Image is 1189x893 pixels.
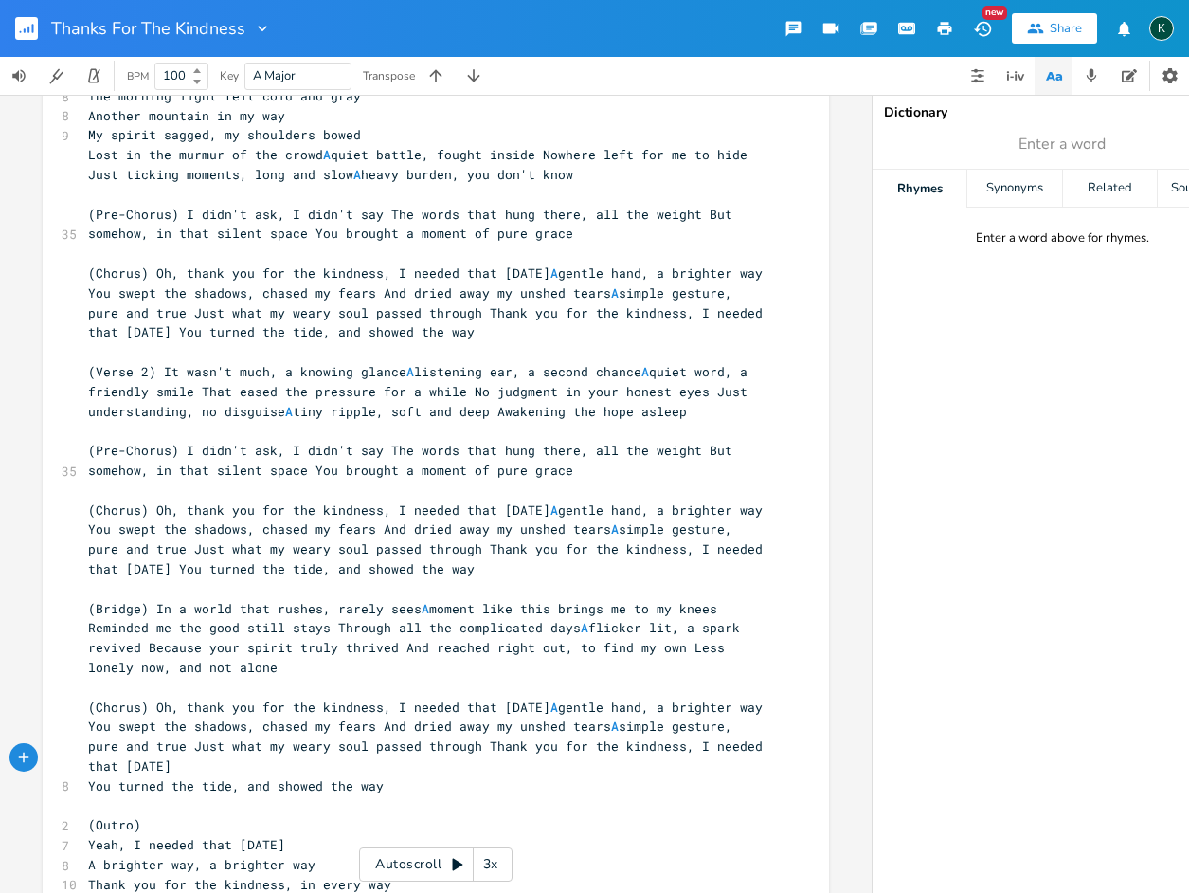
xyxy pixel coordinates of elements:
span: A [323,146,331,163]
span: A [581,619,588,636]
div: Enter a word above for rhymes. [976,230,1149,246]
span: A Major [253,67,296,84]
button: New [964,11,1001,46]
span: A brighter way, a brighter way [88,856,315,873]
div: Key [220,70,239,82]
span: (Pre-Chorus) I didn't ask, I didn't say The words that hung there, all the weight But somehow, in... [88,206,740,243]
div: Rhymes [873,170,966,208]
span: A [611,284,619,301]
span: Another mountain in my way [88,107,285,124]
button: Share [1012,13,1097,44]
span: The morning light felt cold and gray [88,87,361,104]
span: (Chorus) Oh, thank you for the kindness, I needed that [DATE] gentle hand, a brighter way You swe... [88,264,770,340]
div: Synonyms [967,170,1061,208]
span: A [406,363,414,380]
span: (Bridge) In a world that rushes, rarely sees moment like this brings me to my knees Reminded me t... [88,600,748,676]
span: Yeah, I needed that [DATE] [88,836,285,853]
div: Transpose [363,70,415,82]
span: Thank you for the kindness, in every way [88,876,391,893]
div: 3x [474,847,508,882]
span: (Pre-Chorus) I didn't ask, I didn't say The words that hung there, all the weight But somehow, in... [88,442,740,479]
span: A [550,264,558,282]
span: (Chorus) Oh, thank you for the kindness, I needed that [DATE] gentle hand, a brighter way You swe... [88,699,770,775]
span: My spirit sagged, my shoulders bowed [88,126,361,143]
div: Koval [1149,16,1174,41]
span: A [611,520,619,538]
span: A [611,718,619,735]
span: A [550,501,558,519]
div: Related [1063,170,1157,208]
span: (Chorus) Oh, thank you for the kindness, I needed that [DATE] gentle hand, a brighter way You swe... [88,501,770,577]
span: (Outro) [88,816,141,833]
span: A [422,600,429,617]
span: You turned the tide, and showed the way [88,777,384,794]
span: Thanks For The Kindness [51,20,245,37]
span: A [550,699,558,716]
span: A [353,166,361,183]
span: (Verse 2) It wasn't much, a knowing glance listening ear, a second chance quiet word, a friendly ... [88,363,755,420]
span: Lost in the murmur of the crowd quiet battle, fought inside Nowhere left for me to hide Just tick... [88,146,755,183]
div: Autoscroll [359,847,513,882]
span: A [641,363,649,380]
span: A [285,403,293,420]
button: K [1149,7,1174,50]
span: Enter a word [1018,134,1106,155]
div: Share [1050,20,1082,37]
div: New [982,6,1007,20]
div: BPM [127,71,149,82]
